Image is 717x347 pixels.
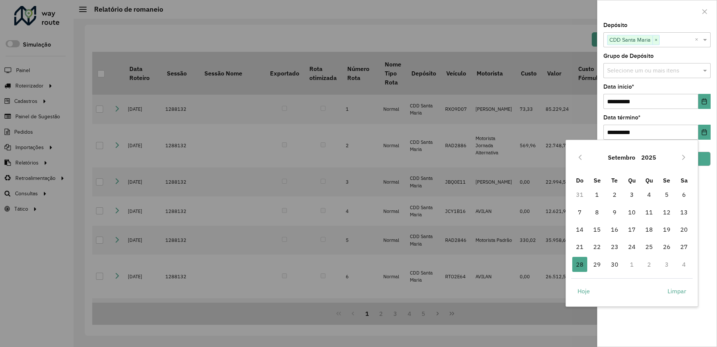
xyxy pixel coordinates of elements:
td: 31 [571,186,588,203]
label: Depósito [603,21,627,30]
td: 18 [640,221,658,238]
span: 12 [659,205,674,220]
label: Grupo de Depósito [603,51,654,60]
span: 17 [624,222,639,237]
td: 3 [658,256,675,273]
span: Te [611,177,618,184]
td: 9 [606,204,623,221]
td: 19 [658,221,675,238]
span: Se [594,177,601,184]
span: 14 [572,222,587,237]
button: Choose Year [638,148,659,166]
button: Choose Month [605,148,638,166]
span: 26 [659,239,674,254]
td: 29 [588,256,606,273]
button: Limpar [661,284,693,299]
span: 23 [607,239,622,254]
td: 4 [675,256,693,273]
td: 16 [606,221,623,238]
button: Previous Month [574,151,586,163]
td: 11 [640,204,658,221]
td: 30 [606,256,623,273]
span: Sa [681,177,688,184]
td: 28 [571,256,588,273]
span: 27 [676,239,691,254]
span: 1 [589,187,604,202]
span: 7 [572,205,587,220]
td: 22 [588,238,606,255]
td: 17 [623,221,640,238]
span: 21 [572,239,587,254]
td: 2 [640,256,658,273]
td: 6 [675,186,693,203]
span: 15 [589,222,604,237]
span: 3 [624,187,639,202]
span: Limpar [667,287,686,296]
td: 5 [658,186,675,203]
label: Data término [603,113,640,122]
td: 3 [623,186,640,203]
span: 13 [676,205,691,220]
button: Next Month [678,151,690,163]
td: 2 [606,186,623,203]
td: 10 [623,204,640,221]
td: 14 [571,221,588,238]
span: 9 [607,205,622,220]
span: 2 [607,187,622,202]
td: 27 [675,238,693,255]
span: Se [663,177,670,184]
span: × [652,36,659,45]
td: 26 [658,238,675,255]
td: 25 [640,238,658,255]
span: Do [576,177,583,184]
td: 4 [640,186,658,203]
td: 7 [571,204,588,221]
span: 5 [659,187,674,202]
span: 6 [676,187,691,202]
td: 13 [675,204,693,221]
td: 12 [658,204,675,221]
button: Hoje [571,284,596,299]
span: 29 [589,257,604,272]
span: 30 [607,257,622,272]
span: Qu [628,177,636,184]
span: 28 [572,257,587,272]
span: 18 [642,222,657,237]
td: 21 [571,238,588,255]
button: Choose Date [698,125,711,140]
span: 19 [659,222,674,237]
button: Choose Date [698,94,711,109]
span: 10 [624,205,639,220]
span: 22 [589,239,604,254]
td: 1 [623,256,640,273]
td: 8 [588,204,606,221]
td: 23 [606,238,623,255]
td: 1 [588,186,606,203]
span: Clear all [695,35,701,44]
span: 4 [642,187,657,202]
span: 8 [589,205,604,220]
span: 16 [607,222,622,237]
span: 24 [624,239,639,254]
td: 24 [623,238,640,255]
span: 25 [642,239,657,254]
span: Hoje [577,287,590,296]
span: 20 [676,222,691,237]
td: 15 [588,221,606,238]
td: 20 [675,221,693,238]
label: Data início [603,82,634,91]
div: Choose Date [565,140,698,306]
span: 11 [642,205,657,220]
span: Qu [645,177,653,184]
span: CDD Santa Maria [607,35,652,44]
